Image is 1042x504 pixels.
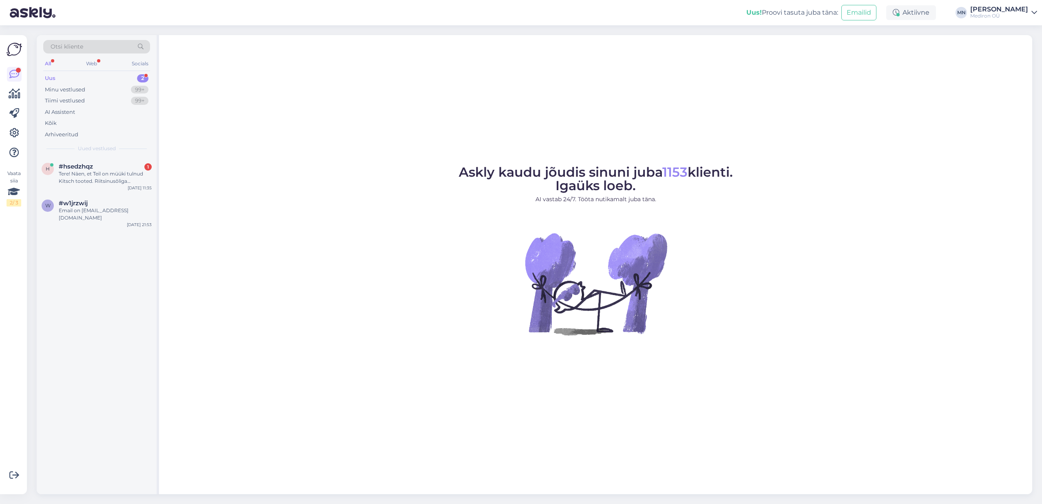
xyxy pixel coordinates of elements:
div: Tiimi vestlused [45,97,85,105]
div: Vaata siia [7,170,21,206]
span: w [45,202,51,209]
div: 1 [144,163,152,171]
span: h [46,166,50,172]
div: [DATE] 21:53 [127,222,152,228]
b: Uus! [746,9,762,16]
div: Kõik [45,119,57,127]
span: #hsedzhqz [59,163,93,170]
div: Email on [EMAIL_ADDRESS][DOMAIN_NAME] [59,207,152,222]
span: #w1jrzwij [59,200,88,207]
div: All [43,58,53,69]
div: [PERSON_NAME] [970,6,1028,13]
div: Minu vestlused [45,86,85,94]
div: Proovi tasuta juba täna: [746,8,838,18]
div: 99+ [131,97,148,105]
div: Uus [45,74,55,82]
button: Emailid [841,5,876,20]
a: [PERSON_NAME]Mediron OÜ [970,6,1037,19]
span: Otsi kliente [51,42,83,51]
div: 99+ [131,86,148,94]
span: Uued vestlused [78,145,116,152]
div: Arhiveeritud [45,131,78,139]
img: No Chat active [522,210,669,357]
div: Web [84,58,99,69]
div: Aktiivne [886,5,936,20]
p: AI vastab 24/7. Tööta nutikamalt juba täna. [459,195,733,204]
img: Askly Logo [7,42,22,57]
div: AI Assistent [45,108,75,116]
div: 2 / 3 [7,199,21,206]
div: Socials [130,58,150,69]
div: MN [956,7,967,18]
div: [DATE] 11:35 [128,185,152,191]
div: 2 [137,74,148,82]
div: Mediron OÜ [970,13,1028,19]
span: 1153 [662,164,688,180]
div: Tere! Näen, et Teil on müüki tulnud Kitsch tooted. Riitsinusõliga šampoon on olemas aga kas on [P... [59,170,152,185]
span: Askly kaudu jõudis sinuni juba klienti. Igaüks loeb. [459,164,733,193]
